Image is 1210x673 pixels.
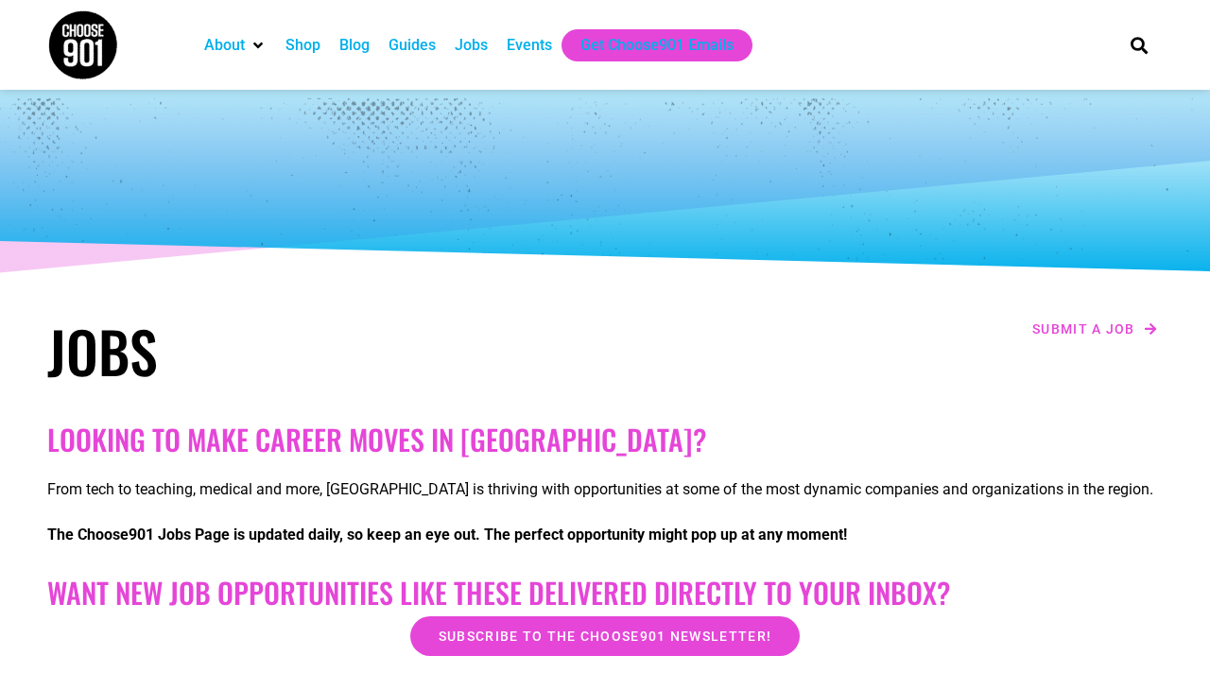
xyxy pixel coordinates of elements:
div: About [195,29,276,61]
a: About [204,34,245,57]
a: Events [507,34,552,57]
p: From tech to teaching, medical and more, [GEOGRAPHIC_DATA] is thriving with opportunities at some... [47,478,1163,501]
h1: Jobs [47,317,596,385]
span: Subscribe to the Choose901 newsletter! [439,630,771,643]
strong: The Choose901 Jobs Page is updated daily, so keep an eye out. The perfect opportunity might pop u... [47,526,847,544]
span: Submit a job [1032,322,1135,336]
a: Submit a job [1027,317,1163,341]
a: Shop [285,34,320,57]
a: Guides [389,34,436,57]
a: Subscribe to the Choose901 newsletter! [410,616,800,656]
a: Blog [339,34,370,57]
a: Get Choose901 Emails [580,34,734,57]
a: Jobs [455,34,488,57]
nav: Main nav [195,29,1098,61]
div: Search [1124,29,1155,60]
h2: Looking to make career moves in [GEOGRAPHIC_DATA]? [47,423,1163,457]
h2: Want New Job Opportunities like these Delivered Directly to your Inbox? [47,576,1163,610]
